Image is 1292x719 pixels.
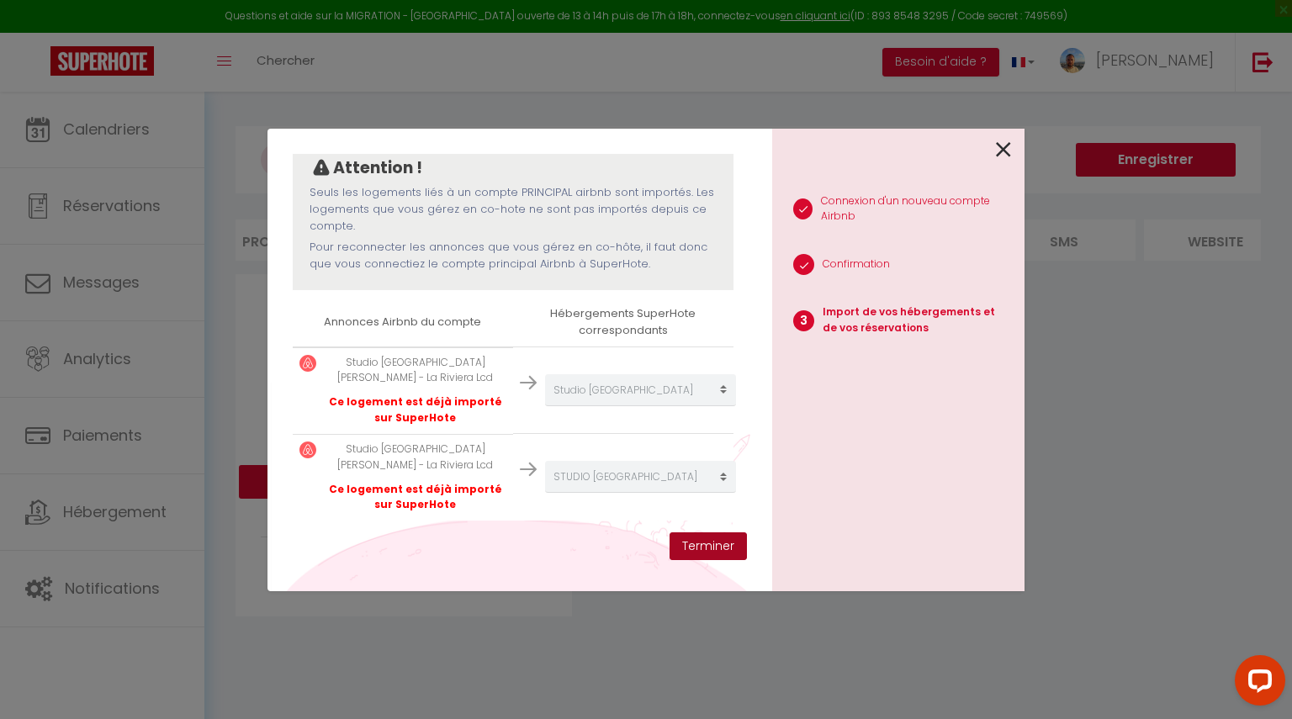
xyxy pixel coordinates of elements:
[310,239,717,273] p: Pour reconnecter les annonces que vous gérez en co-hôte, il faut donc que vous connectiez le comp...
[325,482,506,514] p: Ce logement est déjà importé sur SuperHote
[333,156,422,181] p: Attention !
[823,304,1011,336] p: Import de vos hébergements et de vos réservations
[310,184,717,235] p: Seuls les logements liés à un compte PRINCIPAL airbnb sont importés. Les logements que vous gérez...
[821,193,1011,225] p: Connexion d'un nouveau compte Airbnb
[670,532,747,561] button: Terminer
[1221,648,1292,719] iframe: LiveChat chat widget
[293,299,513,346] th: Annonces Airbnb du compte
[823,256,890,272] p: Confirmation
[325,355,506,387] p: Studio [GEOGRAPHIC_DATA][PERSON_NAME] - La Riviera Lcd
[793,310,814,331] span: 3
[513,299,733,346] th: Hébergements SuperHote correspondants
[325,394,506,426] p: Ce logement est déjà importé sur SuperHote
[325,441,506,473] p: Studio [GEOGRAPHIC_DATA][PERSON_NAME] - La Riviera Lcd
